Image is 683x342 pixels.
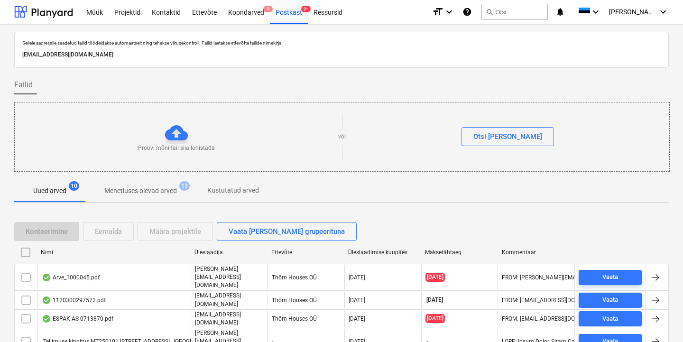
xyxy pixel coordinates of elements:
div: Üleslaadija [194,249,264,256]
span: search [486,8,493,16]
span: Failid [14,79,33,91]
i: keyboard_arrow_down [657,6,669,18]
div: Maksetähtaeg [425,249,494,256]
p: Uued arved [33,186,66,196]
p: Sellele aadressile saadetud failid töödeldakse automaatselt ning tehakse viirusekontroll. Failid ... [22,40,661,46]
p: Proovi mõni fail siia lohistada [138,144,215,152]
div: Arve_1000045.pdf [42,274,100,281]
div: Vaata [602,272,618,283]
span: [DATE] [425,296,444,304]
span: 9 [263,6,273,12]
div: Vaata [602,295,618,305]
p: Kustutatud arved [207,185,259,195]
p: [PERSON_NAME][EMAIL_ADDRESS][DOMAIN_NAME] [195,265,264,289]
div: Nimi [41,249,187,256]
div: Otsi [PERSON_NAME] [473,130,542,143]
div: Ettevõte [271,249,341,256]
div: Thörn Houses OÜ [268,311,344,327]
i: format_size [432,6,443,18]
div: Üleslaadimise kuupäev [348,249,417,256]
button: Vaata [579,270,642,285]
div: Andmed failist loetud [42,315,51,323]
i: keyboard_arrow_down [590,6,601,18]
p: Menetluses olevad arved [104,186,177,196]
i: keyboard_arrow_down [443,6,455,18]
button: Otsi [PERSON_NAME] [461,127,554,146]
span: 10 [69,181,79,191]
button: Vaata [PERSON_NAME] grupeerituna [217,222,357,241]
i: Abikeskus [462,6,472,18]
p: [EMAIL_ADDRESS][DOMAIN_NAME] [22,50,661,60]
span: [PERSON_NAME] [609,8,656,16]
span: 13 [179,181,190,191]
div: Vaata [PERSON_NAME] grupeerituna [229,225,345,238]
div: 1120300297572.pdf [42,296,106,304]
div: [DATE] [349,315,365,322]
span: [DATE] [425,314,445,323]
p: [EMAIL_ADDRESS][DOMAIN_NAME] [195,311,264,327]
p: [EMAIL_ADDRESS][DOMAIN_NAME] [195,292,264,308]
div: [DATE] [349,274,365,281]
div: [DATE] [349,297,365,304]
button: Otsi [481,4,548,20]
p: või [338,133,346,141]
div: Vaata [602,314,618,324]
div: Kommentaar [502,249,571,256]
div: Andmed failist loetud [42,274,51,281]
button: Vaata [579,311,642,326]
i: notifications [555,6,565,18]
div: Andmed failist loetud [42,296,51,304]
span: 9+ [301,6,311,12]
span: [DATE] [425,273,445,282]
div: Proovi mõni fail siia lohistadavõiOtsi [PERSON_NAME] [14,102,670,172]
button: Vaata [579,293,642,308]
div: Thörn Houses OÜ [268,265,344,289]
div: Thörn Houses OÜ [268,292,344,308]
div: ESPAK AS 0713870.pdf [42,315,113,323]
